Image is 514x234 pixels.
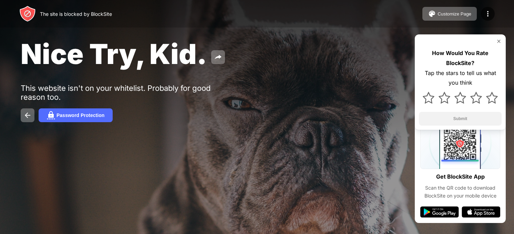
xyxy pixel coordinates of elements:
img: back.svg [23,111,32,119]
button: Submit [419,112,502,126]
div: Password Protection [56,113,104,118]
button: Password Protection [39,108,113,122]
div: This website isn't on your whitelist. Probably for good reason too. [21,84,234,102]
div: Customize Page [438,11,471,17]
img: star.svg [486,92,498,104]
div: Tap the stars to tell us what you think [419,68,502,88]
img: password.svg [47,111,55,119]
iframe: Banner [21,147,184,226]
img: star.svg [470,92,482,104]
img: header-logo.svg [19,6,36,22]
img: star.svg [439,92,450,104]
div: Get BlockSite App [436,172,485,182]
button: Customize Page [422,7,477,21]
img: pallet.svg [428,10,436,18]
img: google-play.svg [420,206,459,217]
img: rate-us-close.svg [496,39,502,44]
img: app-store.svg [462,206,500,217]
div: The site is blocked by BlockSite [40,11,112,17]
div: Scan the QR code to download BlockSite on your mobile device [420,184,500,200]
img: star.svg [454,92,466,104]
img: share.svg [214,53,222,61]
div: How Would You Rate BlockSite? [419,48,502,68]
img: star.svg [423,92,434,104]
span: Nice Try, Kid. [21,37,207,71]
img: menu-icon.svg [484,10,492,18]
